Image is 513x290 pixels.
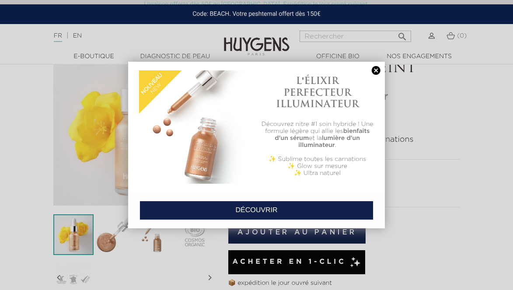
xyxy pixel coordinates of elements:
[261,170,374,177] p: ✨ Ultra naturel
[261,163,374,170] p: ✨ Glow sur mesure
[261,156,374,163] p: ✨ Sublime toutes les carnations
[298,135,360,148] b: lumière d'un illuminateur
[140,201,373,220] a: DÉCOUVRIR
[261,121,374,149] p: Découvrez nitre #1 soin hybride ! Une formule légère qui allie les et la .
[261,75,374,109] h1: L'ÉLIXIR PERFECTEUR ILLUMINATEUR
[275,128,370,141] b: bienfaits d'un sérum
